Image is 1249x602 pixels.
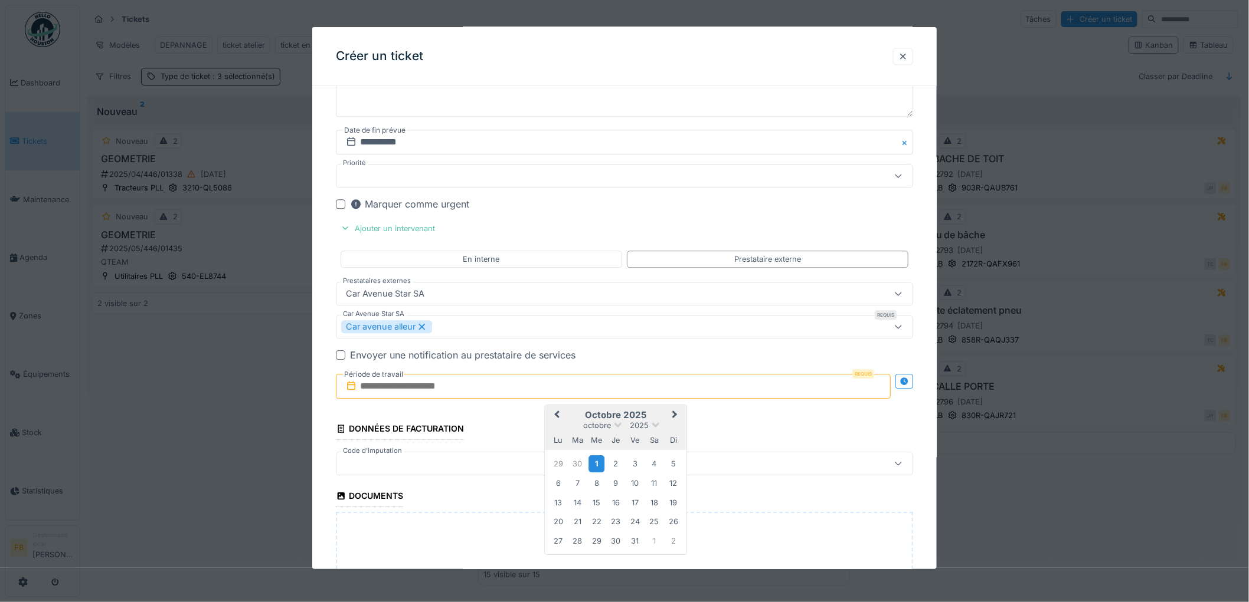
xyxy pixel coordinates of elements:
div: Choose mardi 21 octobre 2025 [570,514,586,529]
div: Choose mercredi 22 octobre 2025 [588,514,604,529]
div: Choose lundi 29 septembre 2025 [550,456,566,472]
div: Choose mardi 7 octobre 2025 [570,475,586,491]
div: Ajouter un intervenant [336,221,440,236]
div: Choose dimanche 5 octobre 2025 [665,456,681,472]
div: Choose vendredi 3 octobre 2025 [627,456,643,472]
button: Previous Month [546,406,565,425]
h3: Créer un ticket [336,49,423,64]
div: Choose mardi 28 octobre 2025 [570,532,586,548]
div: Choose lundi 20 octobre 2025 [550,514,566,529]
div: dimanche [665,432,681,448]
div: Choose dimanche 26 octobre 2025 [665,514,681,529]
div: Choose samedi 11 octobre 2025 [646,475,662,491]
div: jeudi [608,432,624,448]
div: Choose mercredi 1 octobre 2025 [588,455,604,472]
div: Marquer comme urgent [350,197,469,211]
label: Période de travail [343,368,404,381]
div: Choose mardi 14 octobre 2025 [570,495,586,511]
div: Choose mardi 30 septembre 2025 [570,456,586,472]
div: Choose dimanche 12 octobre 2025 [665,475,681,491]
div: Choose mercredi 29 octobre 2025 [588,532,604,548]
label: Priorité [341,158,368,168]
div: Choose samedi 4 octobre 2025 [646,456,662,472]
div: Car avenue alleur [341,320,432,333]
span: 2025 [630,421,649,430]
div: Choose lundi 6 octobre 2025 [550,475,566,491]
div: Choose mercredi 15 octobre 2025 [588,495,604,511]
h2: octobre 2025 [545,410,686,420]
div: mercredi [588,432,604,448]
div: Choose vendredi 10 octobre 2025 [627,475,643,491]
div: Documents [336,487,403,507]
div: Choose samedi 18 octobre 2025 [646,495,662,511]
div: En interne [463,254,500,265]
label: Prestataires externes [341,276,413,286]
button: Next Month [666,406,685,425]
div: Choose vendredi 31 octobre 2025 [627,532,643,548]
div: Month octobre, 2025 [549,453,683,550]
div: Choose jeudi 16 octobre 2025 [608,495,624,511]
label: Date de fin prévue [343,124,407,137]
div: Choose vendredi 17 octobre 2025 [627,495,643,511]
div: Choose dimanche 19 octobre 2025 [665,495,681,511]
div: Choose mercredi 8 octobre 2025 [588,475,604,491]
span: octobre [583,421,611,430]
div: Choose jeudi 9 octobre 2025 [608,475,624,491]
div: Choose jeudi 23 octobre 2025 [608,514,624,529]
label: Code d'imputation [341,446,404,456]
div: Choose lundi 13 octobre 2025 [550,495,566,511]
div: samedi [646,432,662,448]
div: lundi [550,432,566,448]
div: Choose samedi 25 octobre 2025 [646,514,662,529]
div: Choose jeudi 2 octobre 2025 [608,456,624,472]
div: mardi [570,432,586,448]
div: Choose vendredi 24 octobre 2025 [627,514,643,529]
label: Car Avenue Star SA [341,309,407,319]
div: Données de facturation [336,420,464,440]
div: Requis [852,369,874,379]
div: Choose samedi 1 novembre 2025 [646,532,662,548]
div: Car Avenue Star SA [341,287,429,300]
div: Envoyer une notification au prestataire de services [350,348,576,362]
div: Prestataire externe [734,254,801,265]
div: Choose dimanche 2 novembre 2025 [665,532,681,548]
div: Requis [875,310,897,320]
button: Close [900,130,913,154]
div: vendredi [627,432,643,448]
div: Choose jeudi 30 octobre 2025 [608,532,624,548]
label: Commentaire [341,75,388,90]
div: Choose lundi 27 octobre 2025 [550,532,566,548]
